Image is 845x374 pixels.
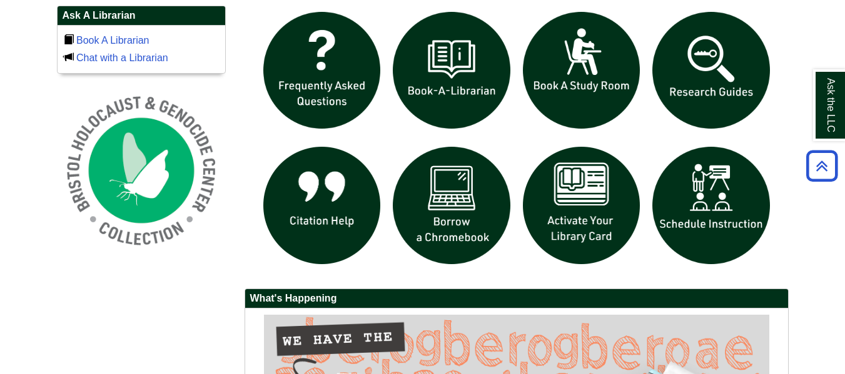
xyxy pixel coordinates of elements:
img: frequently asked questions [257,6,387,135]
img: Borrow a chromebook icon links to the borrow a chromebook web page [387,140,517,270]
img: Holocaust and Genocide Collection [57,86,226,255]
h2: Ask A Librarian [58,6,225,26]
a: Book A Librarian [76,35,149,46]
h2: What's Happening [245,289,788,308]
img: Research Guides icon links to research guides web page [646,6,776,135]
div: slideshow [257,6,776,276]
img: book a study room icon links to book a study room web page [517,6,647,135]
img: For faculty. Schedule Library Instruction icon links to form. [646,140,776,270]
img: Book a Librarian icon links to book a librarian web page [387,6,517,135]
img: citation help icon links to citation help guide page [257,140,387,270]
a: Chat with a Librarian [76,52,168,63]
a: Back to Top [802,157,842,174]
img: activate Library Card icon links to form to activate student ID into library card [517,140,647,270]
